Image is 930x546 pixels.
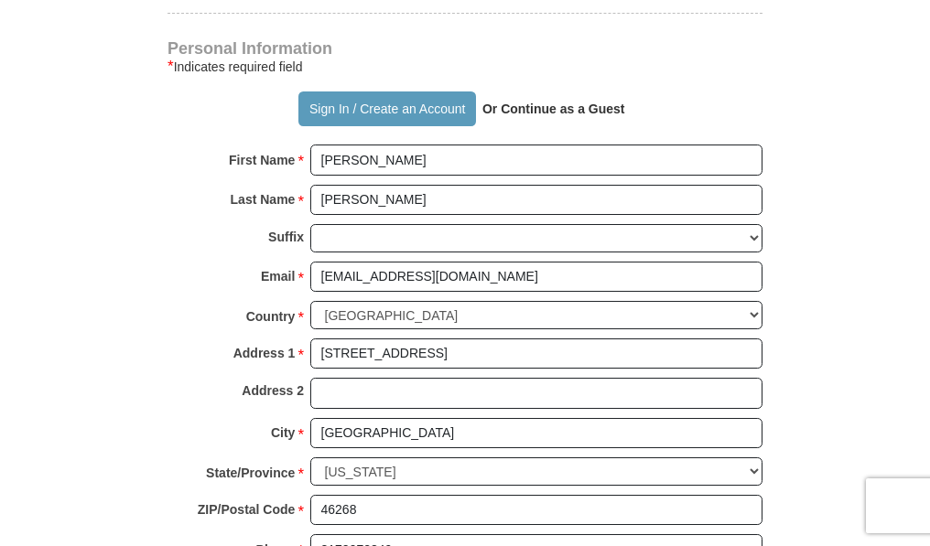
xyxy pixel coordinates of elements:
[271,420,295,445] strong: City
[298,91,475,126] button: Sign In / Create an Account
[231,187,296,212] strong: Last Name
[168,56,762,78] div: Indicates required field
[229,147,295,173] strong: First Name
[268,224,304,250] strong: Suffix
[233,340,296,366] strong: Address 1
[482,102,625,116] strong: Or Continue as a Guest
[261,263,295,289] strong: Email
[246,304,296,329] strong: Country
[198,497,296,522] strong: ZIP/Postal Code
[242,378,304,403] strong: Address 2
[168,41,762,56] h4: Personal Information
[206,460,295,486] strong: State/Province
